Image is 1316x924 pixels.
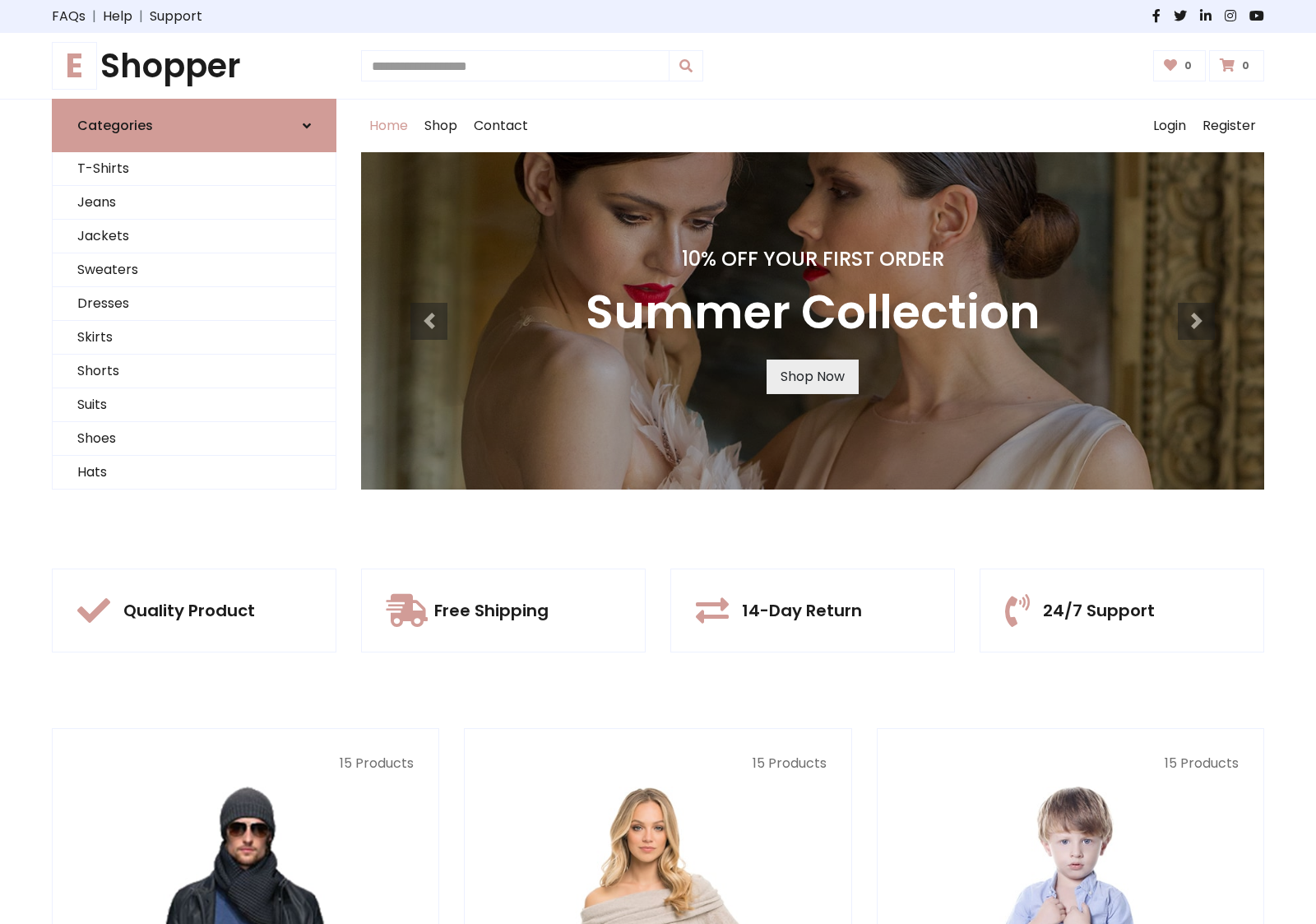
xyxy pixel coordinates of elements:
a: T-Shirts [53,152,336,186]
a: FAQs [52,7,86,26]
h4: 10% Off Your First Order [586,248,1040,272]
span: | [86,7,103,26]
p: 15 Products [77,754,414,773]
a: Suits [53,388,336,422]
span: 0 [1238,58,1253,73]
a: Register [1194,100,1264,152]
a: Jackets [53,220,336,253]
a: EShopper [52,46,336,86]
span: 0 [1180,58,1196,73]
a: Sweaters [53,253,336,287]
h5: 14-Day Return [742,601,862,620]
a: Categories [52,99,336,152]
span: | [132,7,150,26]
h5: Free Shipping [434,601,549,620]
a: Home [361,100,416,152]
a: 0 [1209,50,1264,81]
a: Contact [466,100,536,152]
a: Login [1145,100,1194,152]
a: Help [103,7,132,26]
p: 15 Products [902,754,1239,773]
h5: Quality Product [123,601,255,620]
h5: 24/7 Support [1043,601,1155,620]
a: Support [150,7,202,26]
a: Shop [416,100,466,152]
a: Skirts [53,321,336,355]
a: Shorts [53,355,336,388]
a: Hats [53,456,336,490]
a: Shop Now [767,360,859,394]
h3: Summer Collection [586,285,1040,340]
h1: Shopper [52,46,336,86]
a: 0 [1153,50,1207,81]
a: Jeans [53,186,336,220]
a: Shoes [53,422,336,456]
a: Dresses [53,287,336,321]
p: 15 Products [489,754,826,773]
span: E [52,42,97,90]
h6: Categories [77,118,153,133]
